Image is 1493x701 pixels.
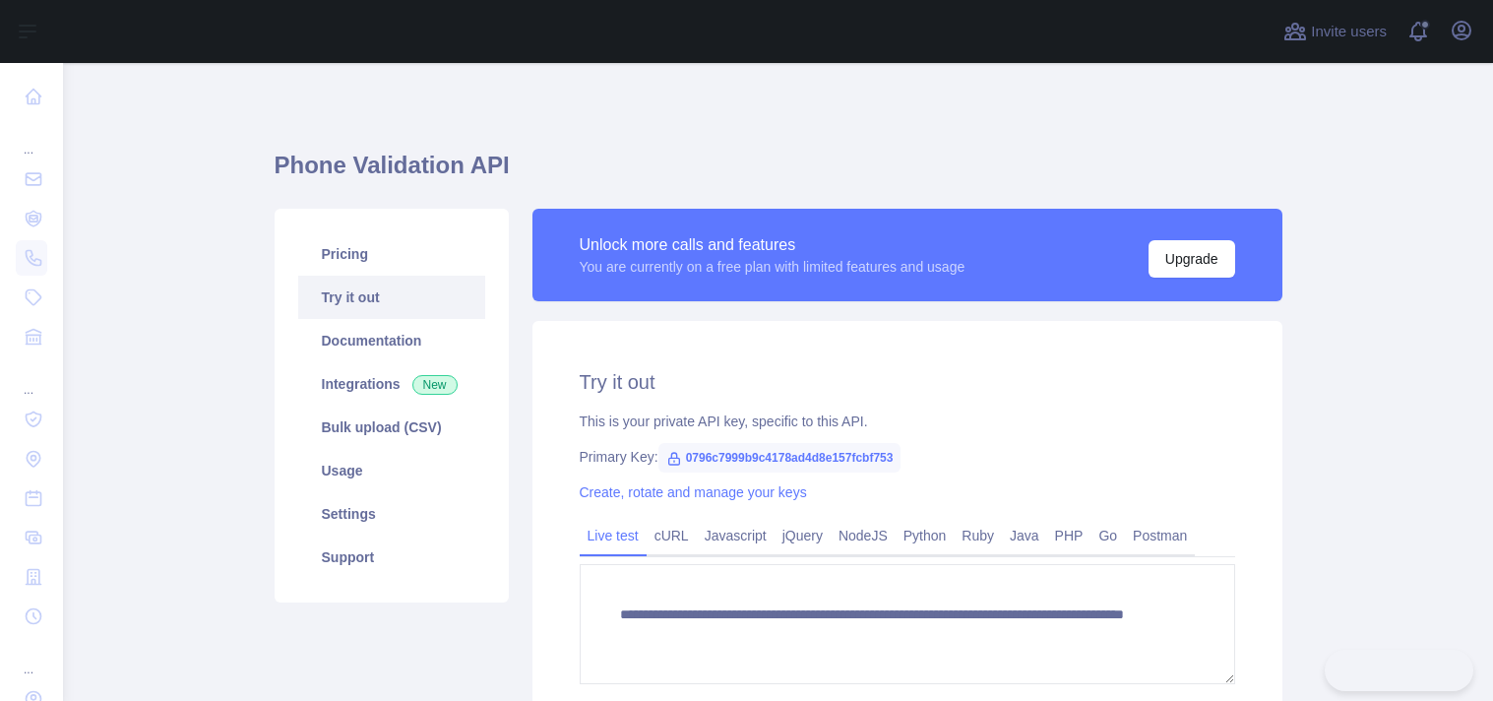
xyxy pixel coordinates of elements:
span: New [412,375,458,395]
button: Upgrade [1149,240,1235,278]
div: Unlock more calls and features [580,233,965,257]
a: Pricing [298,232,485,276]
a: jQuery [775,520,831,551]
a: Python [896,520,955,551]
a: Create, rotate and manage your keys [580,484,807,500]
a: PHP [1047,520,1091,551]
a: NodeJS [831,520,896,551]
a: Live test [580,520,647,551]
a: Try it out [298,276,485,319]
div: ... [16,118,47,158]
div: ... [16,358,47,398]
h1: Phone Validation API [275,150,1282,197]
a: Ruby [954,520,1002,551]
a: cURL [647,520,697,551]
div: Primary Key: [580,447,1235,467]
a: Javascript [697,520,775,551]
a: Java [1002,520,1047,551]
a: Postman [1125,520,1195,551]
span: 0796c7999b9c4178ad4d8e157fcbf753 [658,443,902,473]
a: Documentation [298,319,485,362]
button: Invite users [1279,16,1391,47]
iframe: Toggle Customer Support [1325,650,1473,691]
a: Integrations New [298,362,485,406]
div: This is your private API key, specific to this API. [580,412,1235,431]
span: Invite users [1311,21,1387,43]
div: You are currently on a free plan with limited features and usage [580,257,965,277]
a: Settings [298,492,485,536]
a: Bulk upload (CSV) [298,406,485,449]
a: Go [1090,520,1125,551]
div: ... [16,638,47,677]
a: Support [298,536,485,579]
a: Usage [298,449,485,492]
h2: Try it out [580,368,1235,396]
